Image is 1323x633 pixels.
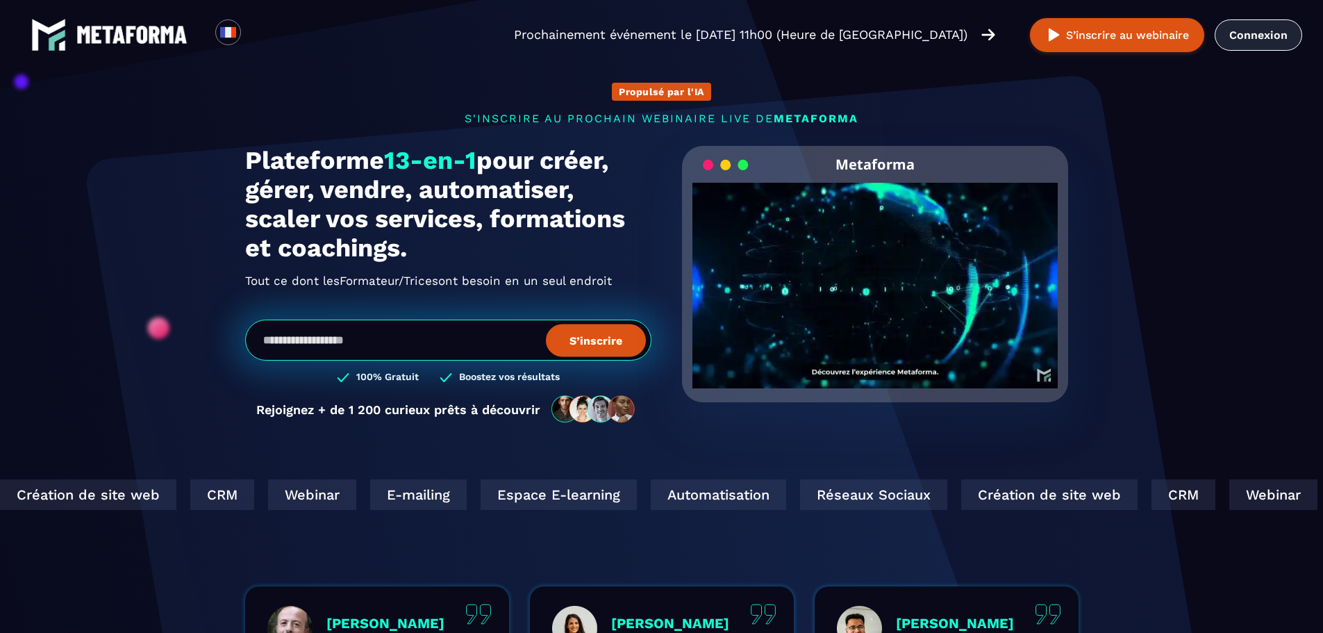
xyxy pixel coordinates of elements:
[1035,604,1061,625] img: quote
[611,615,729,632] p: [PERSON_NAME]
[835,146,915,183] h2: Metaforma
[1045,26,1063,44] img: play
[369,479,465,510] div: E-mailing
[189,479,253,510] div: CRM
[326,615,444,632] p: [PERSON_NAME]
[219,24,237,41] img: fr
[337,371,349,384] img: checked
[649,479,785,510] div: Automatisation
[356,371,419,384] h3: 100% Gratuit
[384,146,476,175] span: 13-en-1
[256,402,540,417] p: Rejoignez + de 1 200 curieux prêts à découvrir
[340,270,438,292] span: Formateur/Trices
[750,604,776,625] img: quote
[896,615,1014,632] p: [PERSON_NAME]
[76,26,188,44] img: logo
[774,112,858,125] span: METAFORMA
[514,25,967,44] p: Prochainement événement le [DATE] 11h00 (Heure de [GEOGRAPHIC_DATA])
[253,26,263,43] input: Search for option
[1228,479,1316,510] div: Webinar
[245,112,1079,125] p: s'inscrire au prochain webinaire live de
[547,395,640,424] img: community-people
[799,479,946,510] div: Réseaux Sociaux
[1150,479,1214,510] div: CRM
[465,604,492,625] img: quote
[619,86,704,97] p: Propulsé par l'IA
[960,479,1136,510] div: Création de site web
[459,371,560,384] h3: Boostez vos résultats
[31,17,66,52] img: logo
[267,479,355,510] div: Webinar
[241,19,275,50] div: Search for option
[479,479,635,510] div: Espace E-learning
[1030,18,1204,52] button: S’inscrire au webinaire
[245,270,651,292] h2: Tout ce dont les ont besoin en un seul endroit
[703,158,749,172] img: loading
[245,146,651,263] h1: Plateforme pour créer, gérer, vendre, automatiser, scaler vos services, formations et coachings.
[546,324,646,356] button: S’inscrire
[440,371,452,384] img: checked
[981,27,995,42] img: arrow-right
[1215,19,1302,51] a: Connexion
[692,183,1058,365] video: Your browser does not support the video tag.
